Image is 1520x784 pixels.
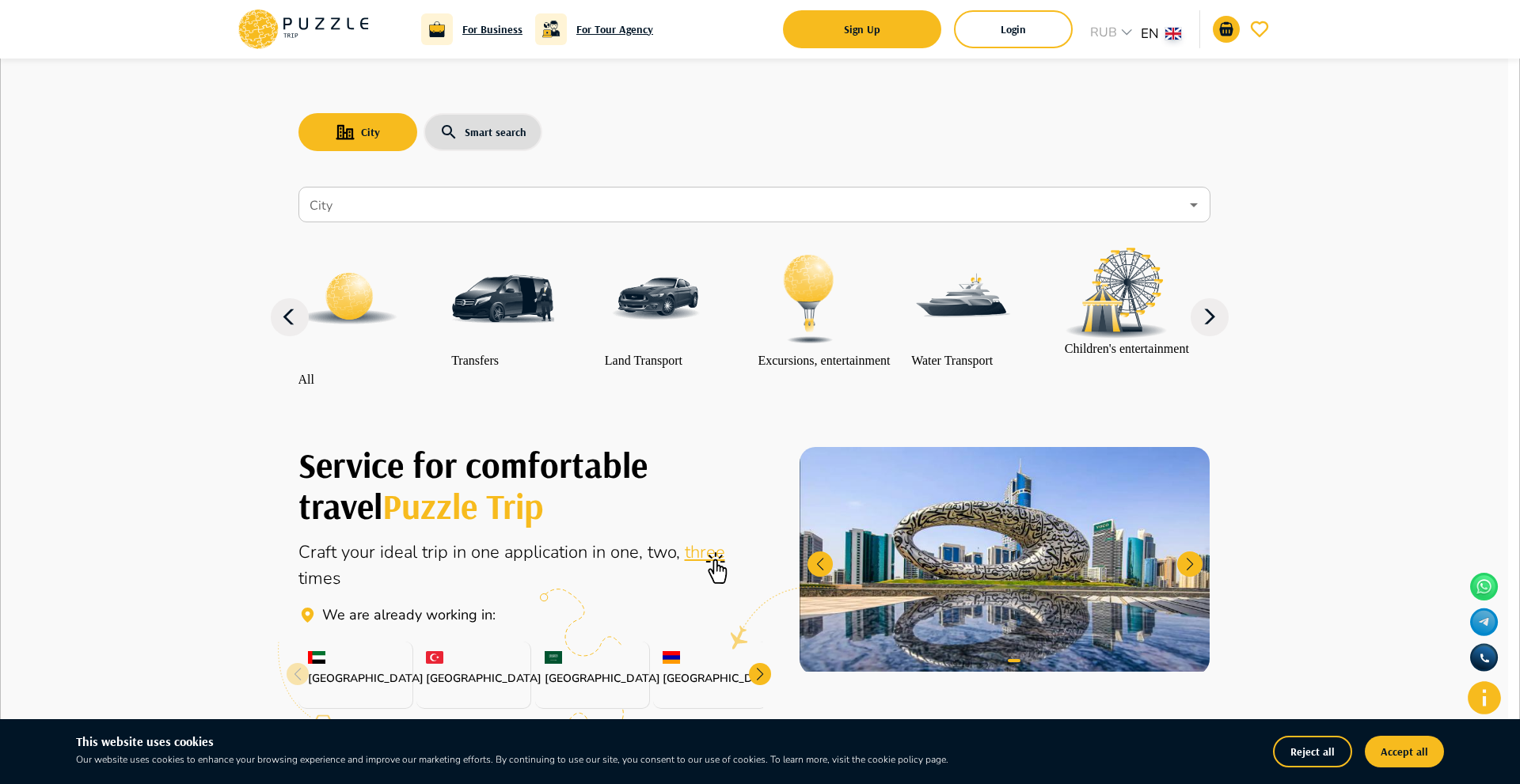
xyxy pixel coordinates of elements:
[911,354,1014,368] p: Water Transport
[605,248,708,350] img: Landing Transport
[382,483,544,528] span: Puzzle Trip
[426,670,521,687] p: [GEOGRAPHIC_DATA]
[1183,194,1205,216] button: Open
[1085,23,1141,46] div: RUB
[1213,16,1240,43] button: notifications
[685,540,725,564] span: three
[592,540,610,564] span: in
[298,540,341,564] span: Craft
[610,540,648,564] span: one,
[1246,16,1273,43] button: favorite
[1065,248,1189,356] div: The category you selected is not available in mentioned city
[783,10,941,48] button: Sign Up
[576,21,653,38] h6: For Tour Agency
[76,732,1034,752] h6: This website uses cookies
[758,248,861,350] img: Activity Transport
[422,540,453,564] span: trip
[758,354,890,368] p: Excursions, entertainment
[1273,736,1352,767] button: Reject all
[800,447,1210,675] img: Puzzle trip
[453,540,471,564] span: in
[424,113,542,151] button: Smart search
[605,354,708,368] p: Land Transport
[605,248,708,368] div: The category you selected is not available in mentioned city
[471,540,504,564] span: one
[298,373,444,387] p: All
[545,670,640,687] p: [GEOGRAPHIC_DATA]
[648,540,685,564] span: two,
[76,752,1034,767] p: Our website uses cookies to enhance your browsing experience and improve our marketing efforts. B...
[462,21,522,38] h6: For Business
[298,113,417,151] button: City
[663,670,758,687] p: [GEOGRAPHIC_DATA]
[1065,342,1189,356] p: Children's entertainment
[298,248,401,350] img: all
[451,248,554,350] img: GetTransfer
[298,566,341,590] span: times
[308,670,403,687] p: [GEOGRAPHIC_DATA]
[451,354,554,368] p: Transfers
[504,540,592,564] span: application
[1065,248,1168,339] img: Children activity
[380,540,422,564] span: ideal
[911,248,1014,368] div: The category you selected is not available in mentioned city
[298,248,444,387] div: The category you selected is not available in mentioned city
[954,10,1073,48] button: Login
[758,248,890,368] div: The category you selected is not available in mentioned city
[341,540,380,564] span: your
[1141,24,1159,44] p: EN
[1365,736,1444,767] button: Accept all
[322,604,496,626] p: Travel Service Puzzle Trip
[1165,28,1181,40] img: lang
[298,444,764,527] h1: Create your perfect trip with Puzzle Trip.
[298,540,764,592] div: Online aggregator of travel services to travel around the world.
[911,248,1014,350] img: Water Transport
